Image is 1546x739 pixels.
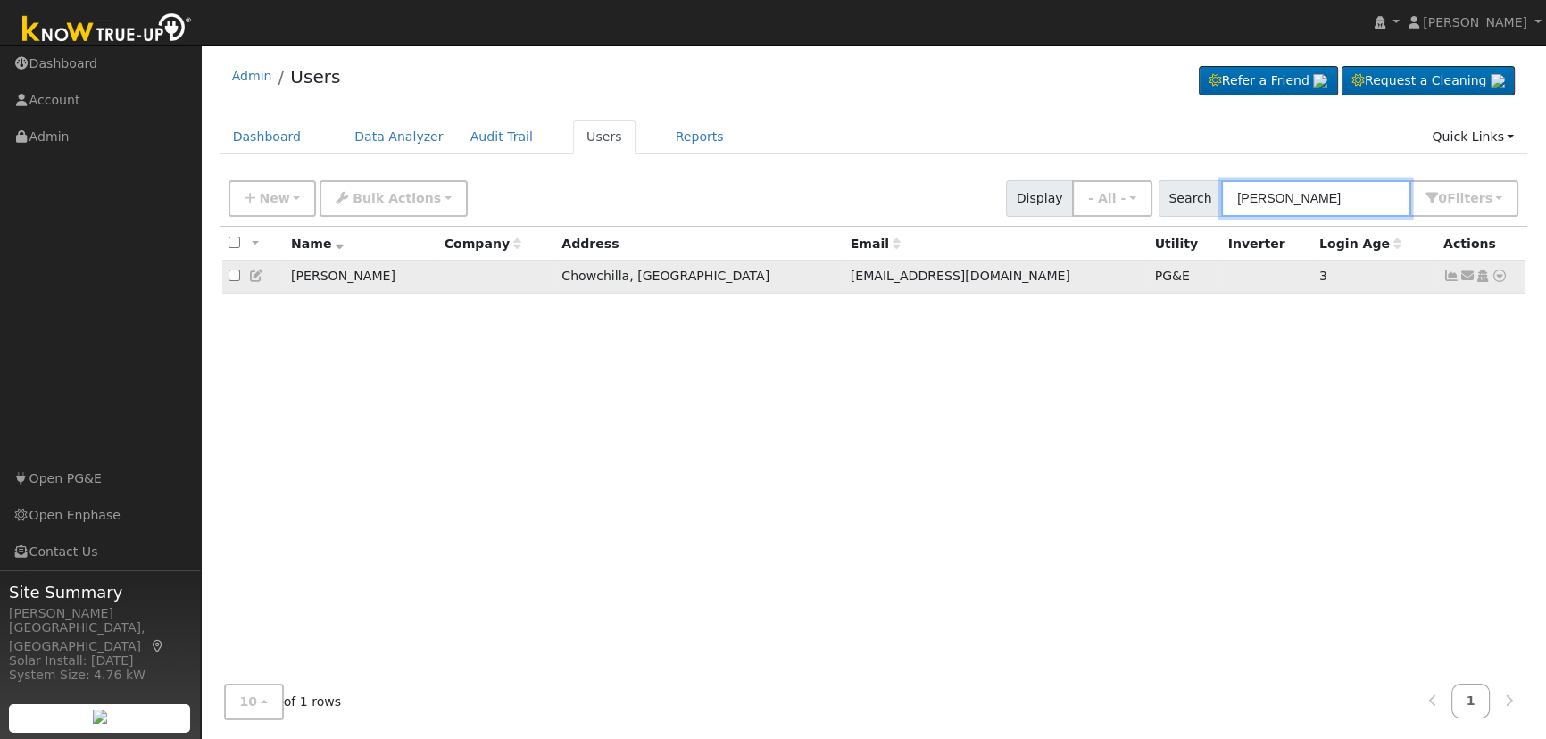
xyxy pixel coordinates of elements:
[457,120,546,154] a: Audit Trail
[224,684,342,720] span: of 1 rows
[561,235,837,253] div: Address
[259,191,289,205] span: New
[851,269,1070,283] span: [EMAIL_ADDRESS][DOMAIN_NAME]
[1159,180,1222,217] span: Search
[1319,237,1401,251] span: Days since last login
[93,710,107,724] img: retrieve
[1072,180,1152,217] button: - All -
[9,619,191,656] div: [GEOGRAPHIC_DATA], [GEOGRAPHIC_DATA]
[150,639,166,653] a: Map
[1443,269,1459,283] a: Show Graph
[291,237,344,251] span: Name
[555,261,844,294] td: Chowchilla, [GEOGRAPHIC_DATA]
[662,120,737,154] a: Reports
[1423,15,1527,29] span: [PERSON_NAME]
[341,120,457,154] a: Data Analyzer
[1451,684,1491,718] a: 1
[1199,66,1338,96] a: Refer a Friend
[573,120,636,154] a: Users
[1155,269,1190,283] span: PG&E
[224,684,284,720] button: 10
[1221,180,1410,217] input: Search
[9,666,191,685] div: System Size: 4.76 kW
[320,180,467,217] button: Bulk Actions
[1155,235,1216,253] div: Utility
[220,120,315,154] a: Dashboard
[1492,267,1508,286] a: Other actions
[353,191,441,205] span: Bulk Actions
[1484,191,1492,205] span: s
[285,261,438,294] td: [PERSON_NAME]
[1491,74,1505,88] img: retrieve
[1313,74,1327,88] img: retrieve
[9,580,191,604] span: Site Summary
[1459,267,1475,286] a: dmusick@prodigy.net
[1342,66,1515,96] a: Request a Cleaning
[240,694,258,709] span: 10
[445,237,521,251] span: Company name
[1006,180,1073,217] span: Display
[1228,235,1307,253] div: Inverter
[851,237,901,251] span: Email
[232,69,272,83] a: Admin
[9,652,191,670] div: Solar Install: [DATE]
[1443,235,1518,253] div: Actions
[290,66,340,87] a: Users
[1319,269,1327,283] span: 08/29/2025 4:39:21 PM
[1418,120,1527,154] a: Quick Links
[1447,191,1492,205] span: Filter
[13,10,201,50] img: Know True-Up
[1409,180,1518,217] button: 0Filters
[1475,269,1491,283] a: Login As
[229,180,317,217] button: New
[249,269,265,283] a: Edit User
[9,604,191,623] div: [PERSON_NAME]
